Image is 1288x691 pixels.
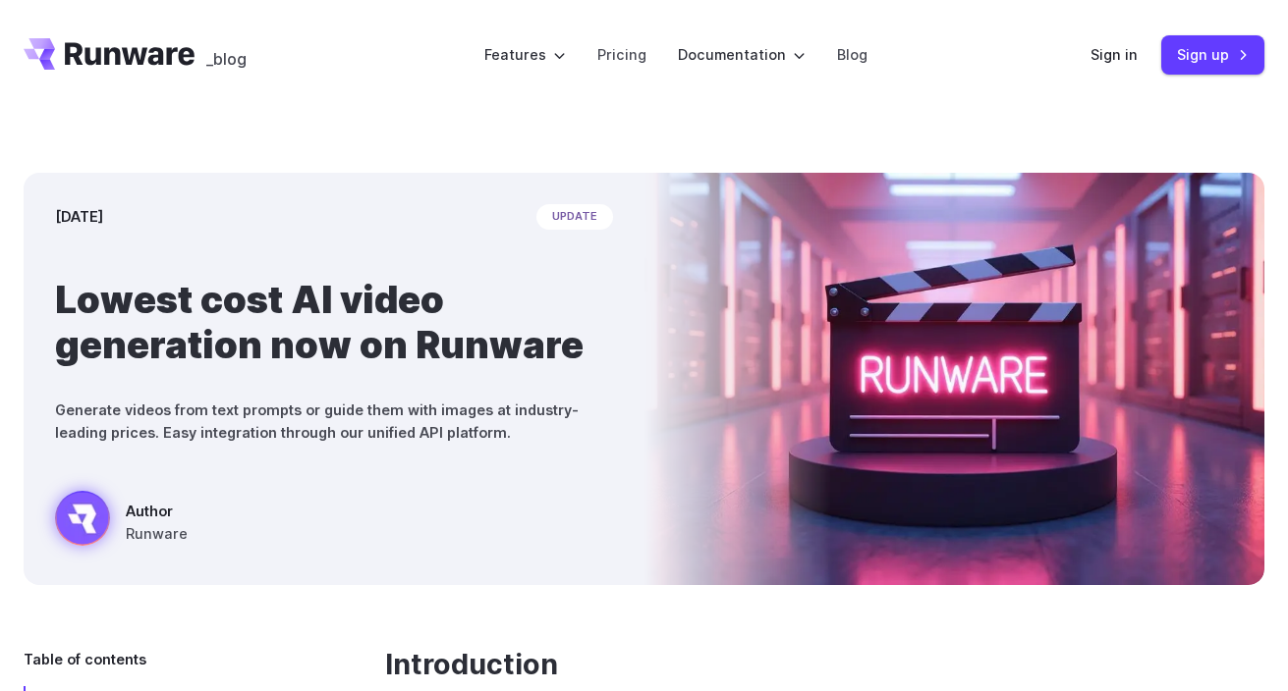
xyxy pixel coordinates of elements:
[126,500,188,522] span: Author
[837,43,868,66] a: Blog
[484,43,566,66] label: Features
[644,173,1265,585] img: Neon-lit movie clapperboard with the word 'RUNWARE' in a futuristic server room
[1091,43,1138,66] a: Sign in
[55,205,103,228] time: [DATE]
[536,204,613,230] span: update
[678,43,806,66] label: Documentation
[55,399,613,444] p: Generate videos from text prompts or guide them with images at industry-leading prices. Easy inte...
[24,38,195,70] a: Go to /
[24,648,146,670] span: Table of contents
[206,51,247,67] span: _blog
[206,38,247,70] a: _blog
[55,491,188,554] a: Neon-lit movie clapperboard with the word 'RUNWARE' in a futuristic server room Author Runware
[126,522,188,545] span: Runware
[385,648,558,682] a: Introduction
[55,277,613,367] h1: Lowest cost AI video generation now on Runware
[1161,35,1264,74] a: Sign up
[597,43,646,66] a: Pricing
